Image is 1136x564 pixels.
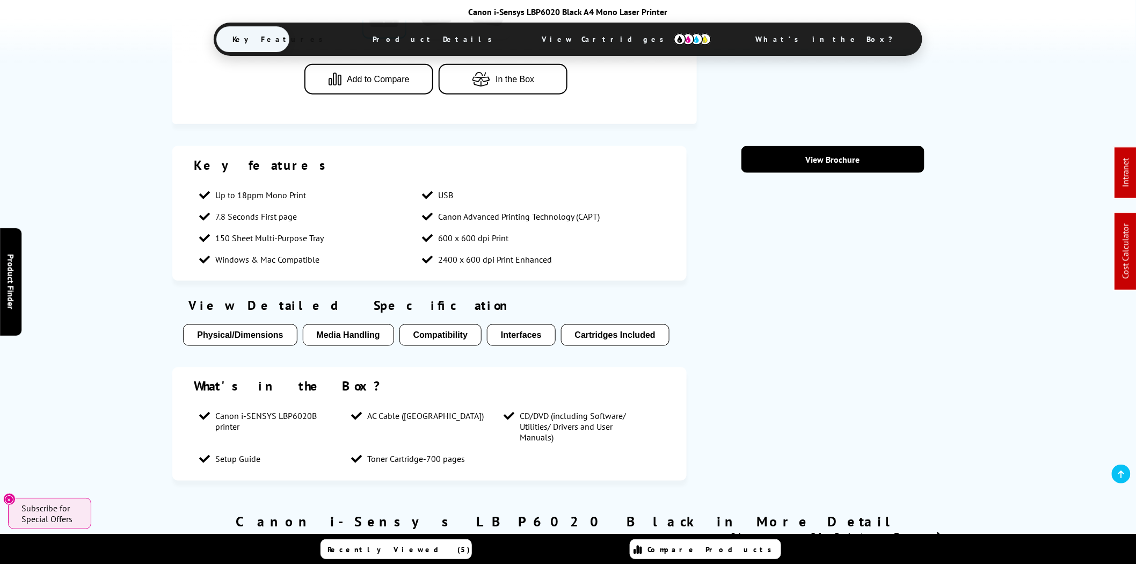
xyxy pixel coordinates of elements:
a: Cost Calculator [1120,224,1131,279]
div: Canon i-Sensys LBP6020 Black A4 Mono Laser Printer [192,6,944,17]
span: Up to 18ppm Mono Print [215,190,306,200]
span: Product Details [356,26,514,52]
h2: Canon i-Sensys LBP6020 Black in More Detail [172,513,963,531]
button: Media Handling [303,324,394,346]
span: Recently Viewed (5) [327,545,470,554]
button: Cartridges Included [561,324,669,346]
div: View Detailed Specification [183,297,675,314]
span: Canon Advanced Printing Technology (CAPT) [438,211,600,222]
button: Physical/Dimensions [183,324,297,346]
button: Add to Compare [304,64,433,95]
span: In the Box [496,75,534,84]
span: 150 Sheet Multi-Purpose Tray [215,233,324,243]
img: cmyk-icon.svg [674,33,711,45]
button: Close [3,493,16,505]
button: In the Box [439,64,567,95]
span: Key Features [216,26,345,52]
span: AC Cable ([GEOGRAPHIC_DATA]) [368,411,484,422]
span: View Cartridges [526,25,727,53]
span: Toner Cartridge-700 pages [368,454,465,465]
span: Setup Guide [215,454,260,465]
div: What's in the Box? [194,378,665,395]
a: Glossary Of Printer Terms [731,531,942,541]
span: 7.8 Seconds First page [215,211,297,222]
a: Intranet [1120,158,1131,187]
button: Interfaces [487,324,556,346]
span: CD/DVD (including Software/ Utilities/ Drivers and User Manuals) [520,411,645,443]
a: Recently Viewed (5) [321,539,472,559]
span: Product Finder [5,255,16,310]
span: 2400 x 600 dpi Print Enhanced [438,254,552,265]
span: Add to Compare [347,75,410,84]
span: What’s in the Box? [739,26,920,52]
span: USB [438,190,453,200]
span: 600 x 600 dpi Print [438,233,508,243]
span: Compare Products [647,545,777,554]
div: Key features [194,157,665,173]
span: Windows & Mac Compatible [215,254,319,265]
a: View Brochure [741,146,924,173]
span: Subscribe for Special Offers [21,503,81,524]
span: Canon i-SENSYS LBP6020B printer [215,411,340,432]
a: Compare Products [630,539,781,559]
button: Compatibility [399,324,482,346]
